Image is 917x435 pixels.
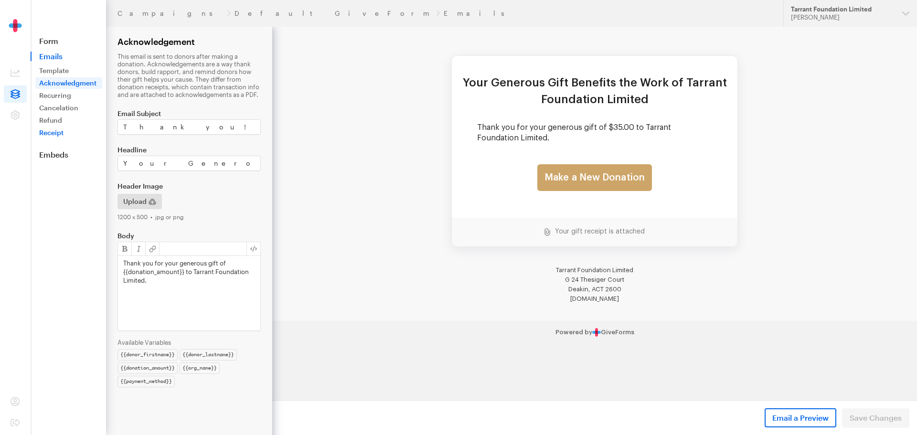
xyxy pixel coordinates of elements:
a: [DOMAIN_NAME] [298,269,347,275]
a: Form [31,36,106,46]
a: Embeds [31,150,106,159]
div: {{donor_lastname}} [180,349,237,361]
button: Email a Preview [765,408,836,427]
button: Upload [117,194,162,209]
div: Thank you for your generous gift of {{donation_amount}} to Tarrant Foundation Limited. [118,256,260,330]
div: [PERSON_NAME] [791,13,895,21]
label: Body [117,232,261,240]
label: Email Subject [117,110,261,117]
button: Emphasis (Ctrl + I) [132,242,146,255]
label: Header Image [117,182,261,190]
td: Your gift receipt is attached [278,201,373,209]
a: Recurring [35,90,102,101]
div: 1200 x 500 • jpg or png [117,213,261,221]
a: Receipt [35,127,102,138]
span: Tarrant Foundation Limited G 24 Thesiger Court Deakin, ACT 2600 [284,240,361,275]
a: Cancelation [35,102,102,114]
button: View HTML [246,242,260,255]
p: This email is sent to donors after making a donation. Acknowledgements are a way thank donors, bu... [117,53,261,98]
button: Link [146,242,160,255]
a: Acknowledgment [35,77,102,89]
a: Campaigns [117,10,223,17]
a: Make a New Donation [265,138,380,164]
div: {{donor_firstname}} [117,349,178,361]
div: {{payment_method}} [117,376,175,387]
span: Upload [123,196,147,207]
a: Refund [35,115,102,126]
a: Default GiveForm [235,10,432,17]
td: Your Generous Gift Benefits the Work of Tarrant Foundation Limited [180,48,465,95]
div: {{org_name}} [180,362,220,374]
label: Headline [117,146,261,154]
td: Thank you for your generous gift of $35.00 to Tarrant Foundation Limited. [205,95,440,117]
a: Template [35,65,102,76]
a: Powered byGiveForms [283,302,362,308]
div: Tarrant Foundation Limited [791,5,895,13]
span: Emails [31,52,106,61]
span: Email a Preview [772,412,829,424]
button: Strong (Ctrl + B) [118,242,132,255]
h2: Acknowledgement [117,36,261,47]
div: Available Variables [117,339,261,346]
div: {{donation_amount}} [117,362,178,374]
